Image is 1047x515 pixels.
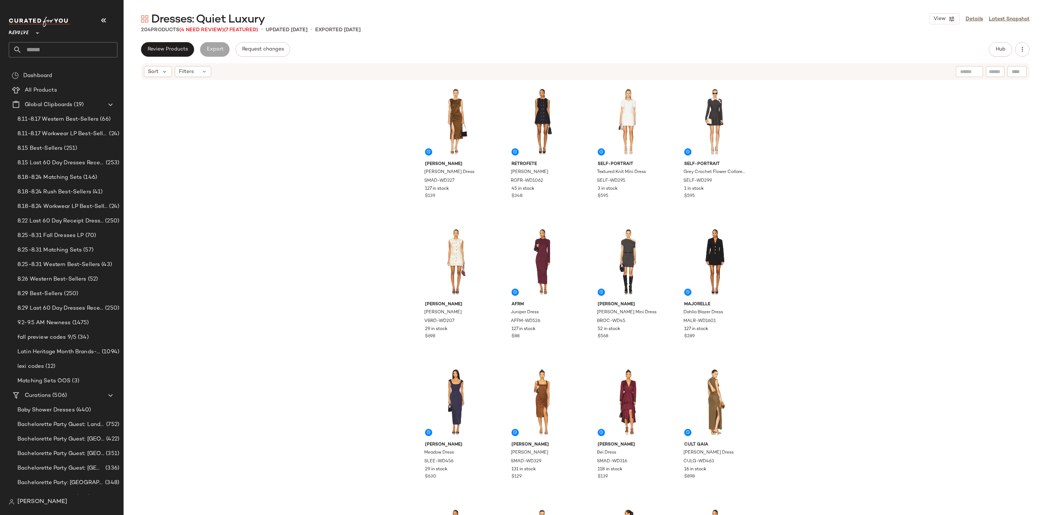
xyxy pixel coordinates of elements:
span: 45 in stock [512,186,534,192]
span: 8.22 Last 60 Day Receipt Dresses [17,217,104,225]
span: (19) [72,101,84,109]
span: Request changes [242,47,284,52]
a: Latest Snapshot [989,15,1030,23]
span: BROC-WD45 [597,318,625,325]
span: Review Products [147,47,188,52]
span: (422) [105,435,119,443]
span: 8.11-8.17 Workwear LP Best-Sellers [17,130,108,138]
span: retrofete [512,161,573,168]
span: (250) [104,304,119,313]
span: Sort [148,68,159,76]
span: $595 [684,193,695,200]
span: self-portrait [684,161,746,168]
span: (66) [99,115,111,124]
span: [PERSON_NAME] [598,301,659,308]
img: svg%3e [12,72,19,79]
span: 8.18-8.24 Workwear LP Best-Sellers [17,202,108,211]
span: [PERSON_NAME] Dress [683,450,734,456]
span: 8.25-8.31 Fall Dresses LP [17,232,84,240]
span: 127 in stock [684,326,708,333]
span: AFRM [512,301,573,308]
span: Bachelorette Party LP [17,493,75,502]
span: MALR-WD1601 [683,318,716,325]
span: Juniper Dress [511,309,539,316]
span: SMAD-WD316 [597,458,627,465]
span: 3 in stock [598,186,618,192]
span: 1 in stock [684,186,704,192]
span: $139 [425,193,435,200]
img: CULG-WD463_V1.jpg [678,365,751,439]
span: [PERSON_NAME] Mini Dress [597,309,657,316]
span: 8.15 Last 60 Day Dresses Receipt [17,159,104,167]
span: 127 in stock [512,326,535,333]
span: $698 [425,333,435,340]
span: (440) [75,406,91,414]
span: (12) [44,362,55,371]
img: SMAD-WD316_V1.jpg [592,365,665,439]
span: (70) [84,232,96,240]
button: Hub [989,42,1012,57]
span: • [261,25,263,34]
span: $348 [512,193,522,200]
span: (57) [82,246,93,254]
p: Exported [DATE] [315,26,361,34]
span: fall preview codes 9/5 [17,333,76,342]
span: 8.11-8.17 Western Best-Sellers [17,115,99,124]
span: (352) [75,493,90,502]
span: Matching Sets OOS [17,377,71,385]
span: Bachelorette Party Guest: [GEOGRAPHIC_DATA] [17,464,104,472]
span: 8.26 Western Best-Sellers [17,275,87,283]
img: SELF-WD299_V1.jpg [678,85,751,158]
span: Dresses: Quiet Luxury [151,12,265,27]
img: svg%3e [9,499,15,505]
span: Hub [995,47,1006,52]
span: (43) [100,261,112,269]
span: [PERSON_NAME] Dress [424,169,474,176]
span: [PERSON_NAME] [425,442,486,448]
span: SMAD-WD329 [511,458,541,465]
span: 8.18-8.24 Matching Sets [17,173,82,182]
span: Curations [25,391,51,400]
span: (250) [63,290,78,298]
span: (146) [82,173,97,182]
span: Bei Dress [597,450,616,456]
span: [PERSON_NAME] [512,442,573,448]
span: All Products [25,86,57,94]
span: (24) [108,130,119,138]
img: ROFR-WD1062_V1.jpg [506,85,579,158]
span: 52 in stock [598,326,620,333]
img: SMAD-WD327_V1.jpg [419,85,492,158]
span: 9.2-9.5 AM Newness [17,319,71,327]
span: SELF-WD295 [597,178,625,184]
span: (250) [104,217,119,225]
span: Grey Crochet Flower Collared Knit Mini Dress [683,169,745,176]
span: 8.29 Last 60 Day Dresses Receipts [17,304,104,313]
span: (506) [51,391,67,400]
span: 131 in stock [512,466,536,473]
span: 8.18-8.24 Rush Best-Sellers [17,188,91,196]
span: (34) [76,333,89,342]
span: 29 in stock [425,466,448,473]
span: (7 Featured) [224,27,258,33]
button: Request changes [236,42,290,57]
span: 8.25-8.31 Western Best-Sellers [17,261,100,269]
button: View [929,13,960,24]
span: $898 [684,474,695,480]
img: AFFM-WD526_V1.jpg [506,225,579,298]
span: Dashboard [23,72,52,80]
p: updated [DATE] [266,26,308,34]
span: SLEE-WD456 [424,458,453,465]
span: (351) [104,450,119,458]
a: Details [966,15,983,23]
span: Bachelorette Party Guest: Landing Page [17,421,105,429]
span: [PERSON_NAME] [511,450,548,456]
span: $289 [684,333,695,340]
img: SMAD-WD329_V1.jpg [506,365,579,439]
span: 29 in stock [425,326,448,333]
span: [PERSON_NAME] [17,498,67,506]
span: 8.29 Best-Sellers [17,290,63,298]
span: [PERSON_NAME] [424,309,462,316]
img: VBRD-WD207_V1.jpg [419,225,492,298]
span: View [933,16,946,22]
span: (41) [91,188,103,196]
